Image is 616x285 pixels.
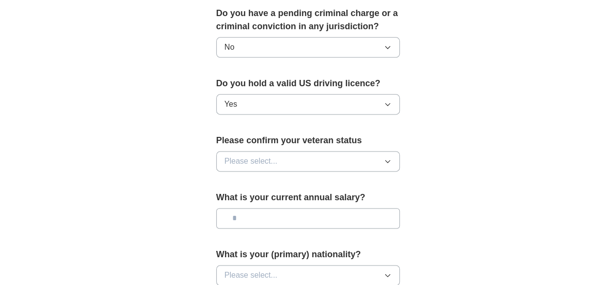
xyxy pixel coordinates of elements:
label: Do you have a pending criminal charge or a criminal conviction in any jurisdiction? [216,7,400,33]
label: What is your (primary) nationality? [216,248,400,261]
button: Yes [216,94,400,114]
span: Yes [224,98,237,110]
span: No [224,41,234,53]
label: Do you hold a valid US driving licence? [216,77,400,90]
span: Please select... [224,269,278,281]
button: Please select... [216,151,400,171]
span: Please select... [224,155,278,167]
button: No [216,37,400,57]
label: Please confirm your veteran status [216,134,400,147]
label: What is your current annual salary? [216,191,400,204]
